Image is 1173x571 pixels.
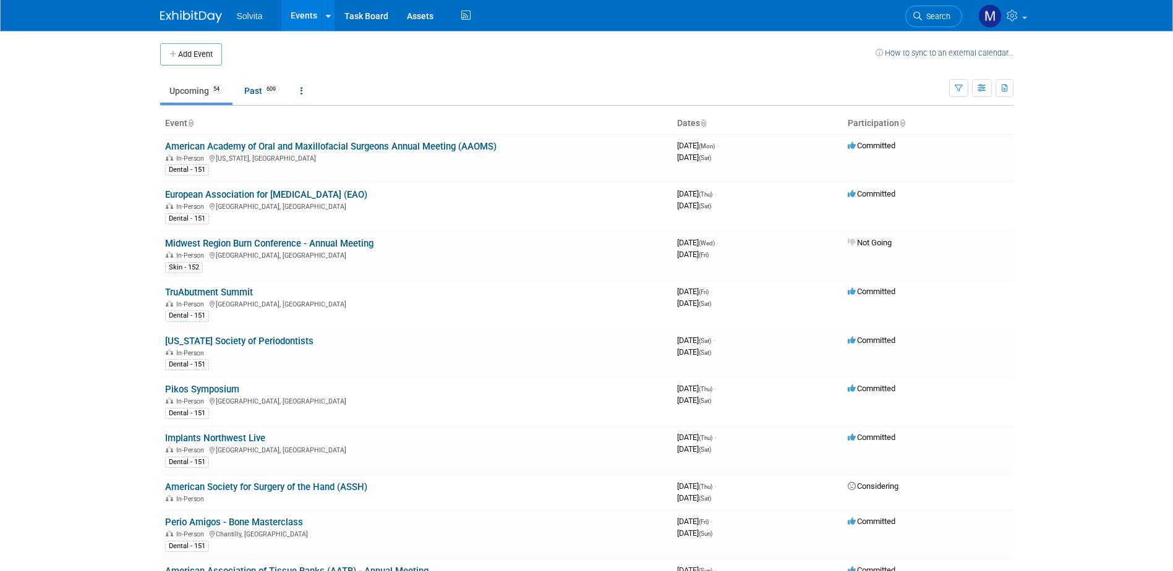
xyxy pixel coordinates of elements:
[166,446,173,452] img: In-Person Event
[165,541,209,552] div: Dental - 151
[699,143,715,150] span: (Mon)
[165,238,373,249] a: Midwest Region Burn Conference - Annual Meeting
[699,240,715,247] span: (Wed)
[165,336,314,347] a: [US_STATE] Society of Periodontists
[848,287,895,296] span: Committed
[166,495,173,501] img: In-Person Event
[165,141,497,152] a: American Academy of Oral and Maxillofacial Surgeons Annual Meeting (AAOMS)
[699,203,711,209] span: (Sat)
[714,189,716,198] span: -
[176,349,208,357] span: In-Person
[176,154,208,163] span: In-Person
[166,154,173,161] img: In-Person Event
[699,337,711,344] span: (Sat)
[710,287,712,296] span: -
[848,517,895,526] span: Committed
[714,433,716,442] span: -
[166,203,173,209] img: In-Person Event
[165,457,209,468] div: Dental - 151
[699,386,712,392] span: (Thu)
[160,79,232,103] a: Upcoming54
[699,289,709,295] span: (Fri)
[672,113,843,134] th: Dates
[699,349,711,356] span: (Sat)
[166,252,173,258] img: In-Person Event
[677,189,716,198] span: [DATE]
[677,250,709,259] span: [DATE]
[700,118,706,128] a: Sort by Start Date
[699,518,709,525] span: (Fri)
[237,11,263,21] span: Solvita
[699,530,712,537] span: (Sun)
[176,300,208,308] span: In-Person
[699,483,712,490] span: (Thu)
[160,43,222,66] button: Add Event
[714,384,716,393] span: -
[710,517,712,526] span: -
[677,298,711,308] span: [DATE]
[165,444,667,454] div: [GEOGRAPHIC_DATA], [GEOGRAPHIC_DATA]
[677,481,716,491] span: [DATE]
[848,384,895,393] span: Committed
[263,85,279,94] span: 609
[717,238,719,247] span: -
[699,300,711,307] span: (Sat)
[699,252,709,258] span: (Fri)
[160,113,672,134] th: Event
[922,12,950,21] span: Search
[166,530,173,536] img: In-Person Event
[848,238,892,247] span: Not Going
[843,113,1013,134] th: Participation
[176,530,208,538] span: In-Person
[210,85,223,94] span: 54
[165,359,209,370] div: Dental - 151
[165,384,239,395] a: Pikos Symposium
[848,433,895,442] span: Committed
[176,446,208,454] span: In-Person
[165,153,667,163] div: [US_STATE], [GEOGRAPHIC_DATA]
[165,189,367,200] a: European Association for [MEDICAL_DATA] (EAO)
[848,189,895,198] span: Committed
[677,141,719,150] span: [DATE]
[165,517,303,528] a: Perio Amigos - Bone Masterclass
[677,347,711,357] span: [DATE]
[978,4,1002,28] img: Matthew Burns
[165,310,209,321] div: Dental - 151
[165,164,209,176] div: Dental - 151
[166,349,173,355] img: In-Person Event
[699,397,711,404] span: (Sat)
[165,287,253,298] a: TruAbutment Summit
[176,252,208,260] span: In-Person
[165,528,667,538] div: Chantilly, [GEOGRAPHIC_DATA]
[165,213,209,224] div: Dental - 151
[165,250,667,260] div: [GEOGRAPHIC_DATA], [GEOGRAPHIC_DATA]
[899,118,905,128] a: Sort by Participation Type
[166,300,173,307] img: In-Person Event
[699,154,711,161] span: (Sat)
[876,48,1013,57] a: How to sync to an external calendar...
[677,336,715,345] span: [DATE]
[717,141,719,150] span: -
[165,298,667,308] div: [GEOGRAPHIC_DATA], [GEOGRAPHIC_DATA]
[677,153,711,162] span: [DATE]
[176,397,208,405] span: In-Person
[165,433,265,444] a: Implants Northwest Live
[160,11,222,23] img: ExhibitDay
[848,336,895,345] span: Committed
[677,493,711,502] span: [DATE]
[165,201,667,211] div: [GEOGRAPHIC_DATA], [GEOGRAPHIC_DATA]
[699,191,712,198] span: (Thu)
[699,495,711,502] span: (Sat)
[677,517,712,526] span: [DATE]
[677,528,712,538] span: [DATE]
[848,141,895,150] span: Committed
[677,384,716,393] span: [DATE]
[677,238,719,247] span: [DATE]
[677,287,712,296] span: [DATE]
[166,397,173,404] img: In-Person Event
[165,481,367,493] a: American Society for Surgery of the Hand (ASSH)
[905,6,962,27] a: Search
[677,201,711,210] span: [DATE]
[677,444,711,454] span: [DATE]
[677,433,716,442] span: [DATE]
